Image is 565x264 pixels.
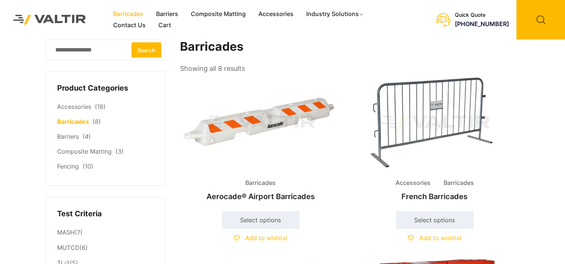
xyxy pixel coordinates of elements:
[95,103,106,110] span: (18)
[245,234,288,242] span: Add to wishlist
[184,9,252,20] a: Composite Matting
[57,148,112,155] a: Composite Matting
[438,177,479,189] span: Barricades
[150,9,184,20] a: Barriers
[57,163,79,170] a: Fencing
[408,234,462,242] a: Add to wishlist
[354,188,515,205] h2: French Barricades
[180,40,516,54] h1: Barricades
[180,75,341,205] a: BarricadesAerocade® Airport Barricades
[396,211,474,229] a: Select options for “French Barricades”
[455,20,509,28] a: [PHONE_NUMBER]
[252,9,300,20] a: Accessories
[180,188,341,205] h2: Aerocade® Airport Barricades
[152,20,177,31] a: Cart
[354,75,515,205] a: Accessories BarricadesFrench Barricades
[419,234,462,242] span: Add to wishlist
[131,42,161,57] button: Search
[93,118,101,125] span: (8)
[180,62,245,75] p: Showing all 8 results
[222,211,299,229] a: Select options for “Aerocade® Airport Barricades”
[455,12,509,18] div: Quick Quote
[57,244,80,251] a: MUTCD
[300,9,370,20] a: Industry Solutions
[57,83,153,94] h4: Product Categories
[6,7,94,32] img: Valtir Rentals
[57,241,153,256] li: (6)
[390,177,436,189] span: Accessories
[240,177,281,189] span: Barricades
[107,20,152,31] a: Contact Us
[57,133,79,140] a: Barriers
[57,103,91,110] a: Accessories
[83,163,93,170] span: (10)
[57,225,153,240] li: (7)
[234,234,288,242] a: Add to wishlist
[107,9,150,20] a: Barricades
[83,133,91,140] span: (4)
[57,208,153,220] h4: Test Criteria
[57,118,89,125] a: Barricades
[57,229,75,236] a: MASH
[115,148,124,155] span: (3)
